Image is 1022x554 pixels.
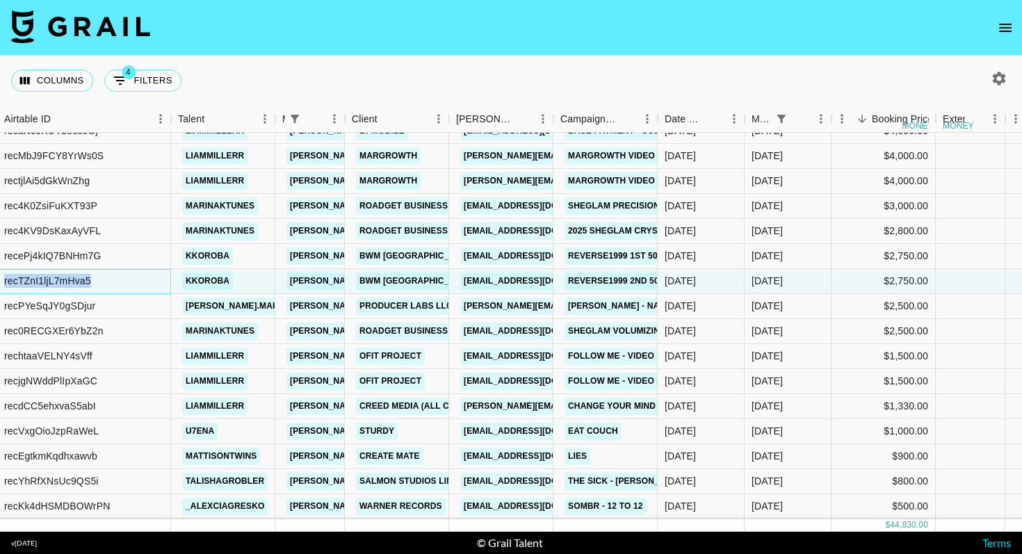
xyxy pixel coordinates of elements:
div: Booker [449,106,553,133]
div: Aug '25 [752,349,783,363]
a: [PERSON_NAME][EMAIL_ADDRESS][DOMAIN_NAME] [286,348,513,365]
div: 1 active filter [285,109,305,129]
button: Menu [254,108,275,129]
div: recKk4dHSMDBOWrPN [4,499,110,513]
div: Month Due [752,106,772,133]
a: Creed Media (All Campaigns) [356,398,501,415]
div: rec4K0ZsiFuKXT93P [4,199,97,213]
button: Show filters [285,109,305,129]
div: Airtable ID [4,106,51,133]
a: [PERSON_NAME][EMAIL_ADDRESS][DOMAIN_NAME] [286,498,513,515]
div: $1,000.00 [832,419,936,444]
div: Campaign (Type) [553,106,658,133]
a: mattisontwins [182,448,260,465]
a: Roadget Business [DOMAIN_NAME]. [356,197,526,215]
div: $2,750.00 [832,269,936,294]
a: Margrowth video 4 actual [565,172,702,190]
a: [EMAIL_ADDRESS][DOMAIN_NAME] [460,272,616,290]
button: Sort [51,109,70,129]
div: Manager [282,106,285,133]
a: SHEGLAM Volumizing Dry Shampoo [565,323,736,340]
a: Warner Records [356,498,446,515]
button: Menu [724,108,745,129]
a: [PERSON_NAME][EMAIL_ADDRESS][DOMAIN_NAME] [286,147,513,165]
button: Menu [984,108,1005,129]
a: [PERSON_NAME] - Nangs [565,298,681,315]
a: _alexciagresko [182,498,268,515]
div: 06/08/2025 [665,349,696,363]
button: Menu [324,108,345,129]
a: sombr - 12 to 12 [565,498,647,515]
a: [EMAIL_ADDRESS][DOMAIN_NAME] [460,197,616,215]
div: 23/07/2025 [665,299,696,313]
div: [PERSON_NAME] [456,106,513,133]
div: Manager [275,106,345,133]
div: recVxgOioJzpRaWeL [4,424,99,438]
a: margrowth [356,172,421,190]
div: $4,000.00 [832,169,936,194]
a: [PERSON_NAME][EMAIL_ADDRESS][DOMAIN_NAME] [286,197,513,215]
a: [PERSON_NAME][EMAIL_ADDRESS][DOMAIN_NAME] [286,448,513,465]
a: [EMAIL_ADDRESS][DOMAIN_NAME] [460,348,616,365]
div: 30/07/2025 [665,499,696,513]
div: Aug '25 [752,374,783,388]
div: Aug '25 [752,224,783,238]
a: talishagrobler [182,473,268,490]
a: [PERSON_NAME].makes.things [182,298,328,315]
button: Sort [617,109,637,129]
div: recMbJ9FCY8YrWs0S [4,149,104,163]
a: [PERSON_NAME][EMAIL_ADDRESS][DOMAIN_NAME] [286,423,513,440]
a: marinaktunes [182,323,258,340]
button: Sort [378,109,397,129]
div: $1,500.00 [832,369,936,394]
div: Talent [171,106,275,133]
div: recjgNWddPlIpXaGC [4,374,97,388]
img: Grail Talent [11,10,150,43]
a: change your mind [565,398,659,415]
a: Reverse1999 2nd 50% [565,272,670,290]
div: Aug '25 [752,199,783,213]
div: Aug '25 [752,399,783,413]
button: Sort [204,109,224,129]
div: rectjlAi5dGkWnZhg [4,174,90,188]
div: recYhRfXNsUc9QS5i [4,474,99,488]
a: [PERSON_NAME][EMAIL_ADDRESS][DOMAIN_NAME] [286,473,513,490]
a: [PERSON_NAME][EMAIL_ADDRESS][DOMAIN_NAME] [286,222,513,240]
button: Menu [428,108,449,129]
div: recTZnI1ljL7mHva5 [4,274,91,288]
a: 2025 SHEGLAM Crystal Jelly Glaze Stick NEW SHEADES Campaign! [565,222,881,240]
div: $500.00 [832,494,936,519]
div: recePj4kIQ7BNHm7G [4,249,101,263]
a: u7ena [182,423,218,440]
button: Sort [852,109,872,129]
div: $2,800.00 [832,219,936,244]
button: Menu [533,108,553,129]
a: [EMAIL_ADDRESS][DOMAIN_NAME] [460,247,616,265]
span: 4 [122,65,136,79]
div: 01/08/2025 [665,174,696,188]
div: 01/07/2025 [665,199,696,213]
div: Aug '25 [752,424,783,438]
button: Sort [965,109,984,129]
div: 12/08/2025 [665,274,696,288]
div: $800.00 [832,469,936,494]
div: money [943,122,974,130]
div: rec0RECGXEr6YbZ2n [4,324,104,338]
div: Aug '25 [752,449,783,463]
button: Menu [150,108,171,129]
div: $2,500.00 [832,319,936,344]
a: Roadget Business [DOMAIN_NAME]. [356,323,526,340]
a: Salmon Studios Limited [356,473,476,490]
a: liammillerr [182,373,248,390]
a: Roadget Business [DOMAIN_NAME]. [356,222,526,240]
div: Month Due [745,106,832,133]
div: Aug '25 [752,499,783,513]
a: [EMAIL_ADDRESS][DOMAIN_NAME] [460,448,616,465]
a: liammillerr [182,398,248,415]
div: $2,750.00 [832,244,936,269]
div: Aug '25 [752,149,783,163]
a: lies [565,448,590,465]
a: [EMAIL_ADDRESS][DOMAIN_NAME] [460,473,616,490]
div: rec4KV9DsKaxAyVFL [4,224,101,238]
div: 44,830.00 [890,519,928,531]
